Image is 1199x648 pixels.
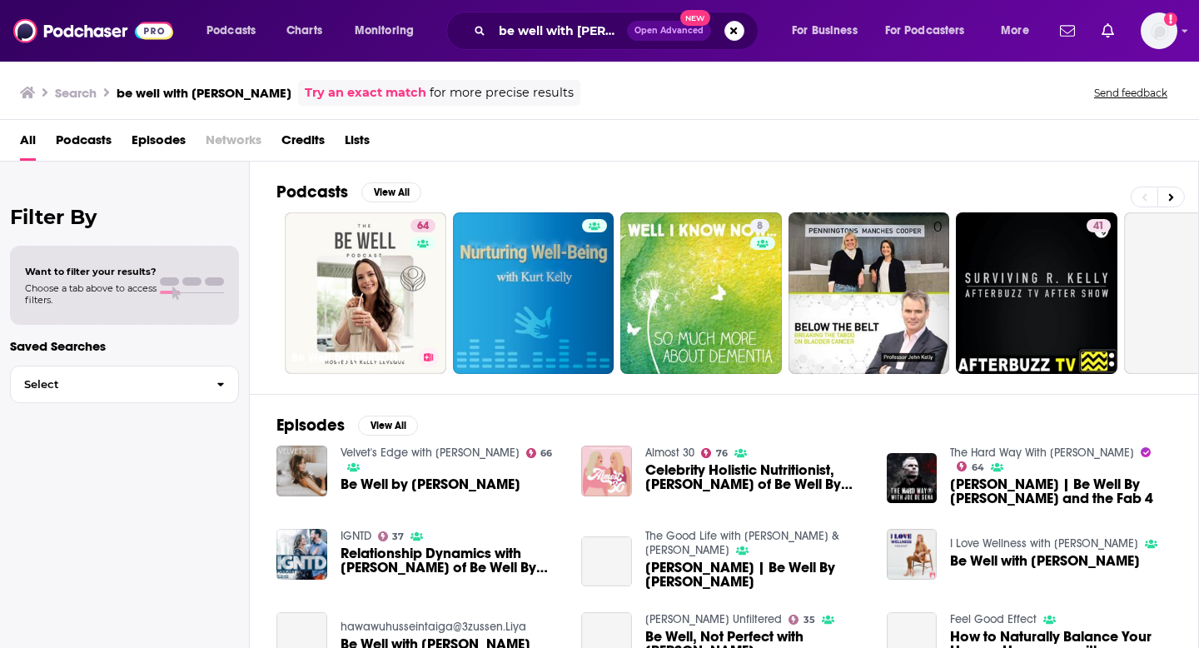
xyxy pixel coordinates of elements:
[950,446,1134,460] a: The Hard Way With Joe De Sena
[780,17,878,44] button: open menu
[20,127,36,161] a: All
[950,554,1140,568] span: Be Well with [PERSON_NAME]
[957,461,984,471] a: 64
[10,205,239,229] h2: Filter By
[206,127,261,161] span: Networks
[989,17,1050,44] button: open menu
[462,12,774,50] div: Search podcasts, credits, & more...
[341,546,562,575] a: Relationship Dynamics with Kelly LeVeque of Be Well By Kelly
[645,561,867,589] a: Kelly LeVeque | Be Well By Kelly
[1141,12,1177,49] img: User Profile
[276,446,327,496] img: Be Well by Kelly Leveque
[132,127,186,161] a: Episodes
[492,17,627,44] input: Search podcasts, credits, & more...
[1093,218,1104,235] span: 41
[417,218,429,235] span: 64
[950,536,1138,551] a: I Love Wellness with Lo Bosworth
[645,446,694,460] a: Almost 30
[645,561,867,589] span: [PERSON_NAME] | Be Well By [PERSON_NAME]
[789,212,950,374] a: 0
[276,415,418,436] a: EpisodesView All
[345,127,370,161] a: Lists
[341,477,520,491] span: Be Well by [PERSON_NAME]
[276,529,327,580] img: Relationship Dynamics with Kelly LeVeque of Be Well By Kelly
[1089,86,1172,100] button: Send feedback
[392,533,404,541] span: 37
[716,450,728,457] span: 76
[750,219,769,232] a: 8
[581,536,632,587] a: Kelly LeVeque | Be Well By Kelly
[1141,12,1177,49] button: Show profile menu
[341,529,371,543] a: IGNTD
[680,10,710,26] span: New
[1001,19,1029,42] span: More
[645,612,782,626] a: Nikki Bostwick Unfiltered
[56,127,112,161] a: Podcasts
[701,448,728,458] a: 76
[410,219,435,232] a: 64
[757,218,763,235] span: 8
[276,182,348,202] h2: Podcasts
[25,266,157,277] span: Want to filter your results?
[11,379,203,390] span: Select
[620,212,782,374] a: 8
[933,219,943,367] div: 0
[634,27,704,35] span: Open Advanced
[1087,219,1111,232] a: 41
[887,453,938,504] img: Kelly Leveque | Be Well By Kelly and the Fab 4
[285,212,446,374] a: 64Be Well by [PERSON_NAME]
[803,616,815,624] span: 35
[206,19,256,42] span: Podcasts
[286,19,322,42] span: Charts
[972,464,984,471] span: 64
[276,17,332,44] a: Charts
[581,446,632,496] img: Celebrity Holistic Nutritionist, Kelly LeVeque of Be Well By Kelly
[291,351,412,365] h3: Be Well by [PERSON_NAME]
[10,338,239,354] p: Saved Searches
[341,546,562,575] span: Relationship Dynamics with [PERSON_NAME] of Be Well By [PERSON_NAME]
[341,477,520,491] a: Be Well by Kelly Leveque
[355,19,414,42] span: Monitoring
[1164,12,1177,26] svg: Add a profile image
[55,85,97,101] h3: Search
[358,416,418,436] button: View All
[1053,17,1082,45] a: Show notifications dropdown
[378,531,405,541] a: 37
[789,615,815,625] a: 35
[885,19,965,42] span: For Podcasters
[645,463,867,491] a: Celebrity Holistic Nutritionist, Kelly LeVeque of Be Well By Kelly
[627,21,711,41] button: Open AdvancedNew
[281,127,325,161] a: Credits
[874,17,989,44] button: open menu
[950,554,1140,568] a: Be Well with Kelly LeVeque
[887,529,938,580] img: Be Well with Kelly LeVeque
[1141,12,1177,49] span: Logged in as megcassidy
[950,612,1037,626] a: Feel Good Effect
[792,19,858,42] span: For Business
[950,477,1172,506] span: [PERSON_NAME] | Be Well By [PERSON_NAME] and the Fab 4
[305,83,426,102] a: Try an exact match
[276,415,345,436] h2: Episodes
[341,446,520,460] a: Velvet's Edge with Kelly Henderson
[117,85,291,101] h3: be well with [PERSON_NAME]
[540,450,552,457] span: 66
[13,15,173,47] img: Podchaser - Follow, Share and Rate Podcasts
[195,17,277,44] button: open menu
[645,529,839,557] a: The Good Life with Stevie & Sazan
[950,477,1172,506] a: Kelly Leveque | Be Well By Kelly and the Fab 4
[361,182,421,202] button: View All
[1095,17,1121,45] a: Show notifications dropdown
[10,366,239,403] button: Select
[526,448,553,458] a: 66
[430,83,574,102] span: for more precise results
